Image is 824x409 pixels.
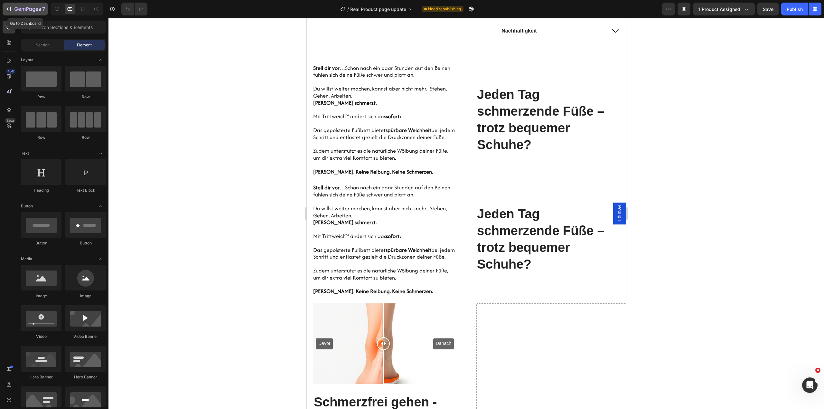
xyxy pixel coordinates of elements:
span: Need republishing [428,6,461,12]
span: Layout [21,57,33,63]
strong: Stell dir vor… [6,166,38,173]
div: Image [65,293,106,299]
div: Danach [126,320,147,331]
span: Schon nach ein paar Stunden auf den Beinen fühlen sich deine Füße schwer und platt an. [6,46,144,61]
input: Search Sections & Elements [21,21,106,33]
span: Du willst weiter machen, kannst aber nicht mehr. Stehen, Gehen, Arbeiten. [6,67,140,81]
span: Real Product page update [350,6,406,13]
div: Video [21,334,61,339]
div: Row [65,135,106,140]
div: Beta [5,118,15,123]
span: Toggle open [96,55,106,65]
strong: spürbare Weichheit [79,108,125,116]
span: Zudem unterstützt es die natürliche Wölbung deiner Füße, um dir extra viel Komfort zu bieten. [6,129,141,144]
div: Davor [9,320,26,331]
button: Publish [781,3,808,15]
span: Toggle open [96,201,106,211]
span: Zudem unterstützt es die natürliche Wölbung deiner Füße, um dir extra viel Komfort zu bieten. [6,249,141,263]
span: Popup 1 [310,187,316,204]
strong: spürbare Weichheit [79,228,125,236]
span: Section [36,42,50,48]
span: Mit Trittweich™ ändert sich das : [6,94,95,102]
div: Undo/Redo [121,3,147,15]
div: Row [21,94,61,100]
strong: sofort [79,214,93,222]
div: Row [65,94,106,100]
strong: sofort [79,94,93,102]
strong: Stell dir vor… [6,46,38,54]
span: Save [763,6,773,12]
h2: Jeden Tag schmerzende Füße – trotz bequemer Schuhe? [170,67,319,136]
p: Nachhaltigkeit [195,10,230,16]
button: 7 [3,3,48,15]
strong: [PERSON_NAME] schmerzt. [6,81,70,89]
strong: [PERSON_NAME]. Keine Reibung. Keine Schmerzen. [6,269,126,277]
div: Image [21,293,61,299]
div: Video Banner [65,334,106,339]
div: Text Block [65,187,106,193]
div: Hero Banner [65,374,106,380]
span: Du willst weiter machen, kannst aber nicht mehr. Stehen, Gehen, Arbeiten. [6,186,140,201]
div: Button [65,240,106,246]
span: Das gepolsterte Fußbett bietet bei jedem Schritt und entlastet gezielt die Druckzonen deiner Füße. [6,108,148,123]
div: Hero Banner [21,374,61,380]
span: Media [21,256,32,262]
button: Save [757,3,779,15]
span: Toggle open [96,254,106,264]
button: 1 product assigned [693,3,755,15]
iframe: Intercom live chat [802,377,818,393]
div: Row [21,135,61,140]
div: Button [21,240,61,246]
span: Mit Trittweich™ ändert sich das : [6,214,95,222]
span: 1 product assigned [698,6,740,13]
span: 4 [815,368,820,373]
div: Publish [787,6,803,13]
iframe: Design area [307,18,626,409]
p: 7 [42,5,45,13]
h2: Jeden Tag schmerzende Füße – trotz bequemer Schuhe? [170,187,319,255]
span: Button [21,203,33,209]
span: Das gepolsterte Fußbett bietet bei jedem Schritt und entlastet gezielt die Druckzonen deiner Füße. [6,228,148,243]
div: Heading [21,187,61,193]
span: Toggle open [96,148,106,158]
span: / [347,6,349,13]
span: Schon nach ein paar Stunden auf den Beinen fühlen sich deine Füße schwer und platt an. [6,166,144,180]
strong: [PERSON_NAME] schmerzt. [6,200,70,208]
strong: [PERSON_NAME]. Keine Reibung. Keine Schmerzen. [6,150,126,157]
div: 450 [6,69,15,74]
span: Text [21,150,29,156]
span: Element [77,42,92,48]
